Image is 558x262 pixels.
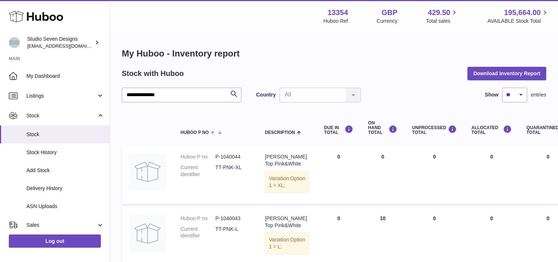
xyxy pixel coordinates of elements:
[547,154,550,160] span: 0
[265,232,309,254] div: Variation:
[269,175,305,188] span: Option 1 = XL;
[215,164,250,178] dd: TT-PNK-XL
[412,125,457,135] div: UNPROCESSED Total
[471,125,512,135] div: ALLOCATED Total
[9,234,101,248] a: Log out
[27,36,93,50] div: Studio Seven Designs
[26,185,104,192] span: Delivery History
[377,18,398,25] div: Currency
[547,215,550,221] span: 0
[361,146,405,204] td: 0
[180,226,215,240] dt: Current identifier
[9,37,20,48] img: contact.studiosevendesigns@gmail.com
[26,149,104,156] span: Stock History
[26,222,96,229] span: Sales
[428,8,450,18] span: 429.50
[265,171,309,193] div: Variation:
[265,130,295,135] span: Description
[464,146,519,204] td: 0
[324,18,348,25] div: Huboo Ref
[467,67,546,80] button: Download Inventory Report
[122,48,546,59] h1: My Huboo - Inventory report
[122,69,184,79] h2: Stock with Huboo
[180,130,209,135] span: Huboo P no
[504,8,541,18] span: 195,664.00
[328,8,348,18] strong: 13354
[324,125,353,135] div: DUE IN TOTAL
[382,8,397,18] strong: GBP
[487,18,549,25] span: AVAILABLE Stock Total
[26,131,104,138] span: Stock
[487,8,549,25] a: 195,664.00 AVAILABLE Stock Total
[215,215,250,222] dd: P-1040043
[531,91,546,98] span: entries
[129,215,166,252] img: product image
[426,8,459,25] a: 429.50 Total sales
[215,226,250,240] dd: TT-PNK-L
[26,167,104,174] span: Add Stock
[368,121,397,135] div: ON HAND Total
[180,153,215,160] dt: Huboo P no
[405,146,464,204] td: 0
[426,18,459,25] span: Total sales
[26,203,104,210] span: ASN Uploads
[265,153,309,167] div: [PERSON_NAME] Top Pink&White
[256,91,276,98] label: Country
[26,73,104,80] span: My Dashboard
[26,92,96,99] span: Listings
[26,112,96,119] span: Stock
[180,215,215,222] dt: Huboo P no
[129,153,166,190] img: product image
[317,146,361,204] td: 0
[180,164,215,178] dt: Current identifier
[485,91,499,98] label: Show
[215,153,250,160] dd: P-1040044
[265,215,309,229] div: [PERSON_NAME] Top Pink&White
[27,43,108,49] span: [EMAIL_ADDRESS][DOMAIN_NAME]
